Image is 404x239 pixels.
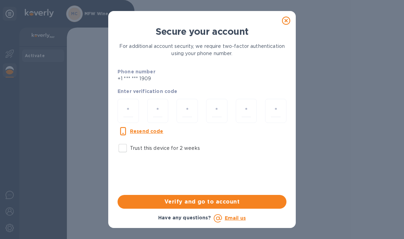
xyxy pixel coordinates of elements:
p: For additional account security, we require two-factor authentication using your phone number. [118,43,286,57]
p: Enter verification code [118,88,286,95]
a: Email us [225,215,246,221]
b: Phone number [118,69,155,74]
u: Resend code [130,128,163,134]
span: Verify and go to account [123,198,281,206]
b: Have any questions? [158,215,211,220]
button: Verify and go to account [118,195,286,209]
h1: Secure your account [118,26,286,37]
p: Trust this device for 2 weeks [130,145,200,152]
